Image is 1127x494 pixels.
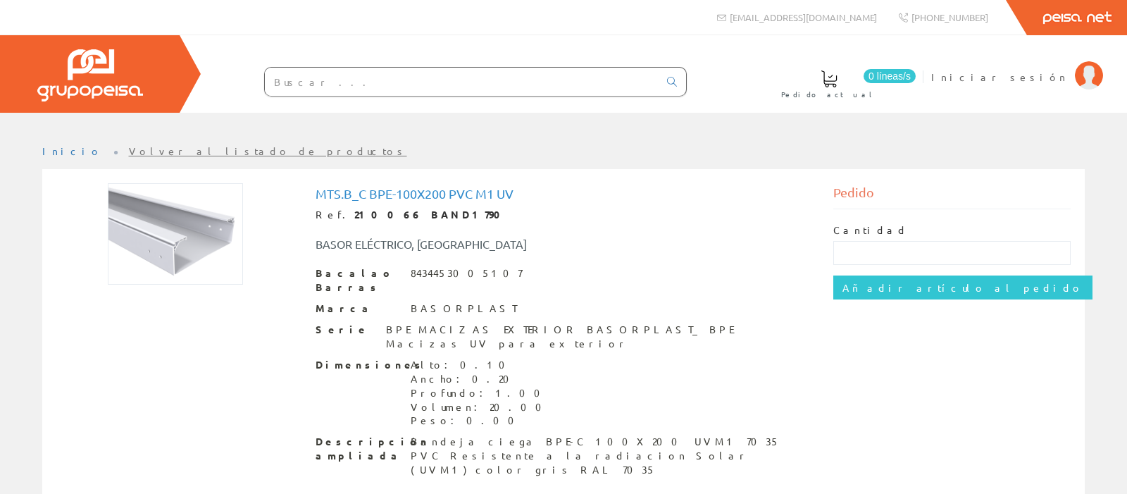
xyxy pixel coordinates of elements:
img: Foto artículo Mts.b_c bpe-100X200 pvc m1 uv (192x144) [108,183,243,285]
font: Iniciar sesión [931,70,1068,83]
font: Ancho: 0.20 [411,372,518,385]
font: Peso: 0.00 [411,414,523,426]
font: Mts.b_c bpe-100X200 pvc m1 uv [316,186,513,201]
font: Pedido [833,185,874,199]
input: Añadir artículo al pedido [833,276,1092,300]
font: BASORPLAST [411,302,516,314]
font: Marca [316,302,374,314]
img: Grupo Peisa [37,49,143,101]
font: Volumen: 20.00 [411,400,550,413]
font: 210066 BAND1790 [354,208,510,221]
input: Buscar ... [265,68,659,96]
font: 0 líneas/s [868,70,911,82]
font: Dimensiones [316,358,425,371]
font: Descripción ampliada [316,435,430,462]
font: Bacalao Barras [316,266,394,293]
a: Volver al listado de productos [129,144,407,157]
font: Cantidad [833,223,908,236]
a: Inicio [42,144,102,157]
font: [PHONE_NUMBER] [911,11,988,23]
font: Ref. [316,208,354,221]
font: 8434453005107 [411,266,522,279]
font: BASOR ELÉCTRICO, [GEOGRAPHIC_DATA] [316,237,527,251]
font: Bandeja ciega BPE-C 100X200 UVM1 7035 PVC Resistente a la radiacion Solar (UVM1) color gris RAL 7035 [411,435,780,476]
font: Alto: 0.10 [411,358,513,371]
font: Serie [316,323,369,335]
a: Iniciar sesión [931,58,1103,72]
font: Pedido actual [781,89,877,99]
font: BPE MACIZAS EXTERIOR BASORPLAST_ BPE Macizas UV para exterior [386,323,733,350]
font: Profundo: 1.00 [411,386,549,399]
font: [EMAIL_ADDRESS][DOMAIN_NAME] [730,11,877,23]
